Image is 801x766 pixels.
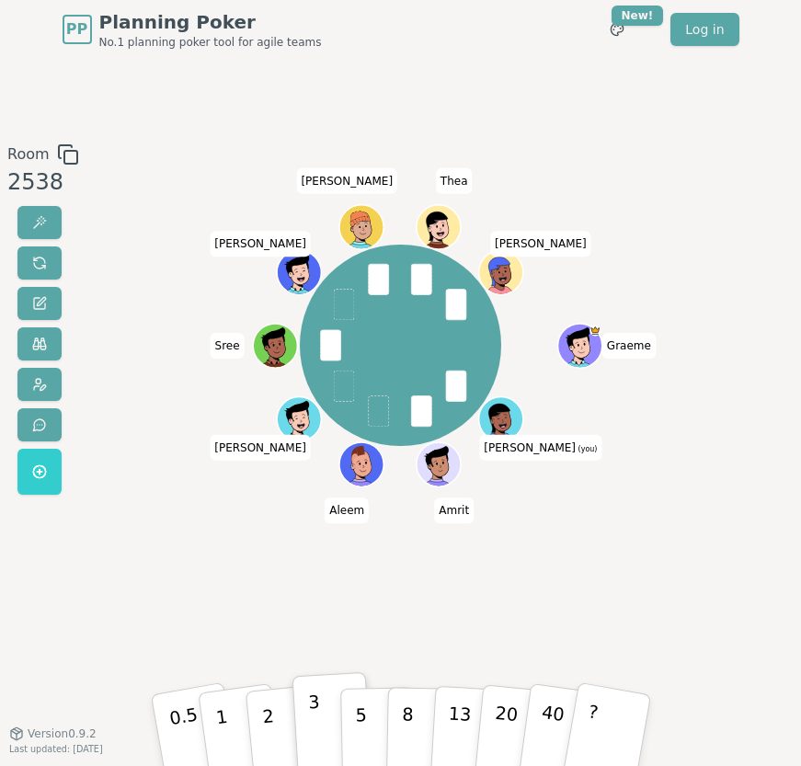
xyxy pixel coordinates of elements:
span: Planning Poker [99,9,322,35]
button: Reset votes [17,246,62,280]
span: Click to change your name [490,231,591,257]
a: Log in [670,13,738,46]
button: Change name [17,287,62,320]
button: Change avatar [17,368,62,401]
span: Click to change your name [325,497,369,523]
span: Click to change your name [434,497,474,523]
span: Click to change your name [210,231,311,257]
span: No.1 planning poker tool for agile teams [99,35,322,50]
a: PPPlanning PokerNo.1 planning poker tool for agile teams [63,9,322,50]
span: Room [7,143,50,166]
span: Click to change your name [210,434,311,460]
button: Get a named room [17,449,62,495]
button: Reveal votes [17,206,62,239]
button: Send feedback [17,408,62,441]
button: New! [601,13,634,46]
span: Click to change your name [436,168,473,194]
span: Click to change your name [479,434,601,460]
span: Click to change your name [211,333,245,359]
span: Graeme is the host [590,325,601,336]
span: (you) [576,444,598,452]
span: Click to change your name [296,168,397,194]
span: Version 0.9.2 [28,726,97,741]
span: PP [66,18,87,40]
button: Watch only [17,327,62,360]
button: Click to change your avatar [481,398,522,440]
span: Click to change your name [602,333,656,359]
div: 2538 [7,166,79,199]
div: New! [612,6,664,26]
button: Version0.9.2 [9,726,97,741]
span: Last updated: [DATE] [9,744,103,754]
